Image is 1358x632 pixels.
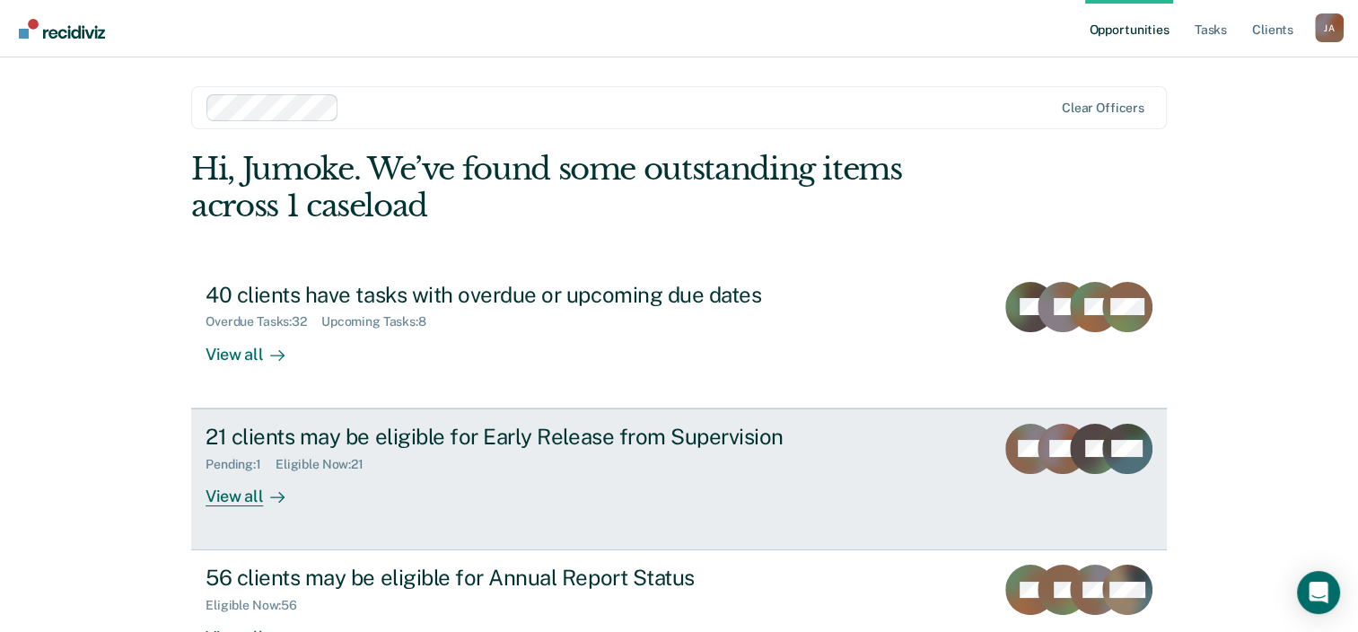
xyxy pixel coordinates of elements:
div: 21 clients may be eligible for Early Release from Supervision [206,424,836,450]
div: View all [206,471,306,506]
img: Recidiviz [19,19,105,39]
div: Upcoming Tasks : 8 [321,314,441,329]
div: 56 clients may be eligible for Annual Report Status [206,565,836,591]
div: Open Intercom Messenger [1297,571,1340,614]
div: View all [206,329,306,364]
div: Clear officers [1062,101,1144,116]
div: Eligible Now : 21 [276,457,378,472]
div: Eligible Now : 56 [206,598,311,613]
div: Hi, Jumoke. We’ve found some outstanding items across 1 caseload [191,151,971,224]
button: Profile dropdown button [1315,13,1344,42]
div: Overdue Tasks : 32 [206,314,321,329]
div: Pending : 1 [206,457,276,472]
div: 40 clients have tasks with overdue or upcoming due dates [206,282,836,308]
a: 40 clients have tasks with overdue or upcoming due datesOverdue Tasks:32Upcoming Tasks:8View all [191,268,1167,408]
div: J A [1315,13,1344,42]
a: 21 clients may be eligible for Early Release from SupervisionPending:1Eligible Now:21View all [191,408,1167,550]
